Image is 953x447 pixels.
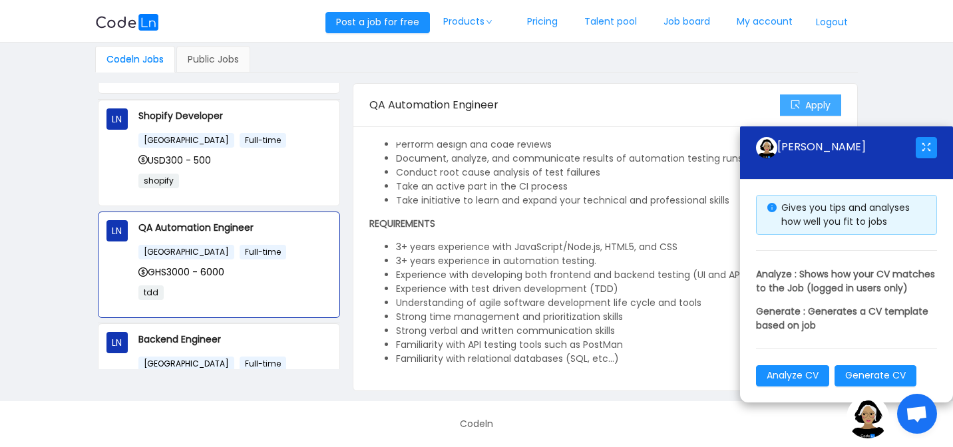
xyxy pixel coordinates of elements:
span: [GEOGRAPHIC_DATA] [138,357,234,371]
li: 3+ years experience with JavaScript/Node.js, HTML5, and CSS [396,240,841,254]
li: Document, analyze, and communicate results of automation testing runs [396,152,841,166]
i: icon: down [485,19,493,25]
li: Conduct root cause analysis of test failures [396,166,841,180]
span: Full-time [240,357,286,371]
span: QA Automation Engineer [369,97,498,112]
p: QA Automation Engineer [138,220,331,235]
li: Take initiative to learn and expand your technical and professional skills [396,194,841,208]
span: GHS3000 - 6000 [138,265,224,279]
span: Gives you tips and analyses how well you fit to jobs [781,201,910,228]
span: [GEOGRAPHIC_DATA] [138,133,234,148]
button: icon: selectApply [780,94,841,116]
p: Backend Engineer [138,332,331,347]
li: 3+ years experience in automation testing. [396,254,841,268]
a: Post a job for free [325,15,430,29]
div: Open chat [897,394,937,434]
li: Experience with developing both frontend and backend testing (UI and APIs) [396,268,841,282]
button: Generate CV [835,365,916,386]
span: USD300 - 500 [138,154,211,167]
span: Full-time [240,133,286,148]
img: ground.ddcf5dcf.png [756,137,777,158]
span: tdd [138,285,164,300]
li: Take an active part in the CI process [396,180,841,194]
div: Public Jobs [176,46,250,73]
li: Strong verbal and written communication skills [396,324,841,338]
li: Perform design and code reviews [396,138,841,152]
button: Post a job for free [325,12,430,33]
img: logobg.f302741d.svg [95,14,159,31]
img: ground.ddcf5dcf.png [847,396,889,438]
p: Shopify Developer [138,108,331,123]
div: Codeln Jobs [95,46,175,73]
i: icon: info-circle [767,203,777,212]
div: [PERSON_NAME] [756,137,916,158]
li: Understanding of agile software development life cycle and tools [396,296,841,310]
span: LN [112,108,122,130]
button: Analyze CV [756,365,829,386]
span: [GEOGRAPHIC_DATA] [138,245,234,259]
span: LN [112,332,122,353]
li: Familiarity with relational databases (SQL, etc...) [396,352,841,366]
span: LN [112,220,122,241]
span: shopify [138,174,179,188]
li: Familiarity with API testing tools such as PostMan [396,338,841,352]
button: icon: fullscreen [916,137,937,158]
i: icon: dollar [138,267,148,277]
button: Logout [806,12,858,33]
li: Strong time management and prioritization skills [396,310,841,324]
strong: REQUIREMENTS [369,217,435,230]
p: Analyze : Shows how your CV matches to the Job (logged in users only) [756,267,937,295]
p: Generate : Generates a CV template based on job [756,305,937,333]
i: icon: dollar [138,155,148,164]
li: Experience with test driven development (TDD) [396,282,841,296]
span: Full-time [240,245,286,259]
